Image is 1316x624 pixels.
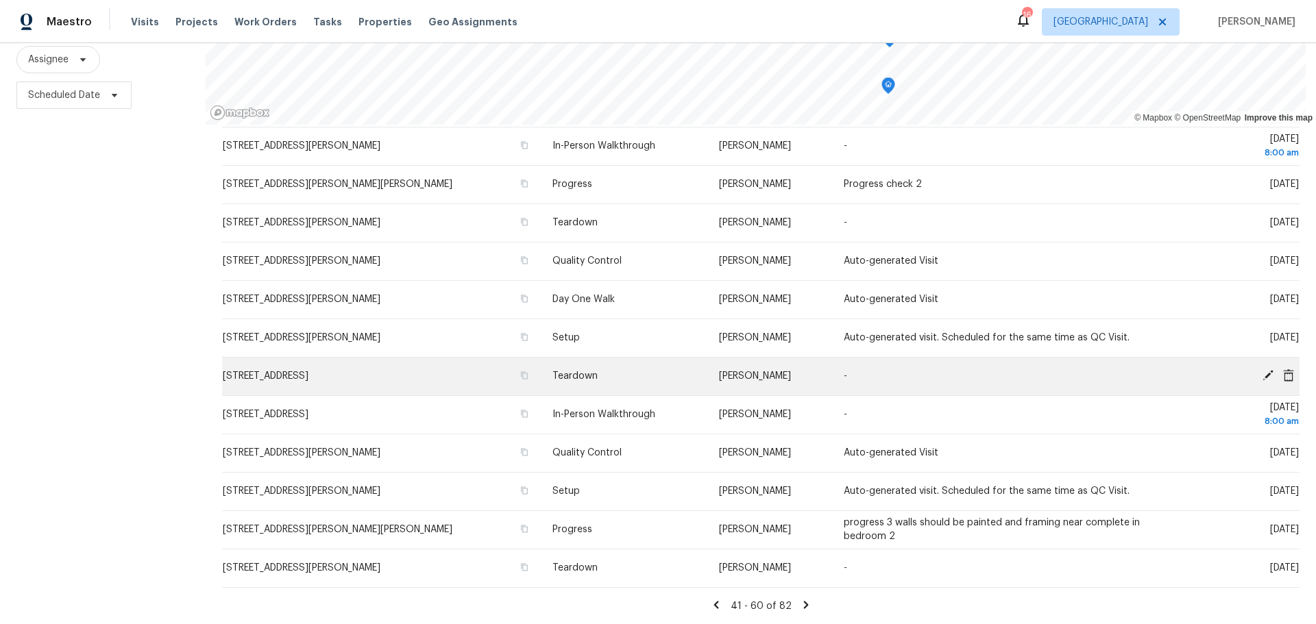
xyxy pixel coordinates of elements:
button: Copy Address [518,446,531,458]
span: Auto-generated visit. Scheduled for the same time as QC Visit. [844,333,1130,342]
span: [STREET_ADDRESS][PERSON_NAME] [223,256,380,266]
span: Geo Assignments [428,15,517,29]
span: [DATE] [1270,486,1299,496]
span: Quality Control [552,448,622,458]
span: - [844,563,847,573]
span: [STREET_ADDRESS][PERSON_NAME] [223,563,380,573]
span: [PERSON_NAME] [719,218,791,227]
div: 8:00 am [1167,146,1299,160]
span: [PERSON_NAME] [719,295,791,304]
button: Copy Address [518,177,531,190]
span: Teardown [552,371,598,381]
span: [STREET_ADDRESS] [223,371,308,381]
span: Work Orders [234,15,297,29]
span: [PERSON_NAME] [719,486,791,496]
span: [STREET_ADDRESS][PERSON_NAME] [223,333,380,342]
span: Teardown [552,218,598,227]
span: [PERSON_NAME] [719,448,791,458]
span: Progress [552,525,592,534]
span: [PERSON_NAME] [719,179,791,189]
span: - [844,410,847,419]
span: Properties [358,15,412,29]
button: Copy Address [518,292,531,305]
span: [STREET_ADDRESS][PERSON_NAME] [223,218,380,227]
span: [DATE] [1167,134,1299,160]
span: Progress check 2 [844,179,922,189]
a: Mapbox homepage [210,105,270,121]
span: [PERSON_NAME] [719,141,791,151]
a: Mapbox [1134,113,1172,123]
span: [STREET_ADDRESS][PERSON_NAME] [223,486,380,496]
span: - [844,371,847,381]
span: [STREET_ADDRESS][PERSON_NAME] [223,295,380,304]
span: [PERSON_NAME] [719,371,791,381]
span: Visits [131,15,159,29]
span: Auto-generated Visit [844,448,938,458]
span: [DATE] [1270,179,1299,189]
span: [PERSON_NAME] [1213,15,1295,29]
span: [DATE] [1270,525,1299,534]
span: 41 - 60 of 82 [731,601,792,611]
span: Auto-generated visit. Scheduled for the same time as QC Visit. [844,486,1130,496]
span: [DATE] [1270,563,1299,573]
span: [DATE] [1270,448,1299,458]
span: [PERSON_NAME] [719,525,791,534]
span: [STREET_ADDRESS][PERSON_NAME] [223,141,380,151]
span: [DATE] [1270,256,1299,266]
span: [PERSON_NAME] [719,563,791,573]
button: Copy Address [518,331,531,343]
a: Improve this map [1245,113,1313,123]
span: [DATE] [1270,333,1299,342]
span: In-Person Walkthrough [552,410,655,419]
button: Copy Address [518,561,531,573]
button: Copy Address [518,484,531,497]
span: Progress [552,179,592,189]
span: progress 3 walls should be painted and framing near complete in bedroom 2 [844,518,1140,541]
span: In-Person Walkthrough [552,141,655,151]
a: OpenStreetMap [1174,113,1241,123]
span: Edit [1258,369,1278,382]
span: Maestro [47,15,92,29]
span: [STREET_ADDRESS] [223,410,308,419]
button: Copy Address [518,139,531,151]
span: Auto-generated Visit [844,256,938,266]
span: - [844,218,847,227]
span: Teardown [552,563,598,573]
span: Tasks [313,17,342,27]
span: [DATE] [1270,295,1299,304]
button: Copy Address [518,408,531,420]
span: [STREET_ADDRESS][PERSON_NAME] [223,448,380,458]
span: [PERSON_NAME] [719,333,791,342]
span: Assignee [28,53,69,66]
span: Day One Walk [552,295,615,304]
span: [DATE] [1270,218,1299,227]
span: Quality Control [552,256,622,266]
span: [PERSON_NAME] [719,256,791,266]
span: Projects [175,15,218,29]
span: [STREET_ADDRESS][PERSON_NAME][PERSON_NAME] [223,525,452,534]
span: [STREET_ADDRESS][PERSON_NAME][PERSON_NAME] [223,179,452,189]
div: Map marker [881,77,895,99]
button: Copy Address [518,254,531,266]
span: Auto-generated Visit [844,295,938,304]
span: [PERSON_NAME] [719,410,791,419]
div: 16 [1022,8,1032,22]
div: 8:00 am [1167,414,1299,428]
button: Copy Address [518,216,531,228]
span: [GEOGRAPHIC_DATA] [1053,15,1148,29]
span: - [844,141,847,151]
span: Scheduled Date [28,88,100,102]
button: Copy Address [518,523,531,535]
span: Setup [552,486,580,496]
span: Cancel [1278,369,1299,382]
span: [DATE] [1167,403,1299,428]
span: Setup [552,333,580,342]
button: Copy Address [518,369,531,382]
